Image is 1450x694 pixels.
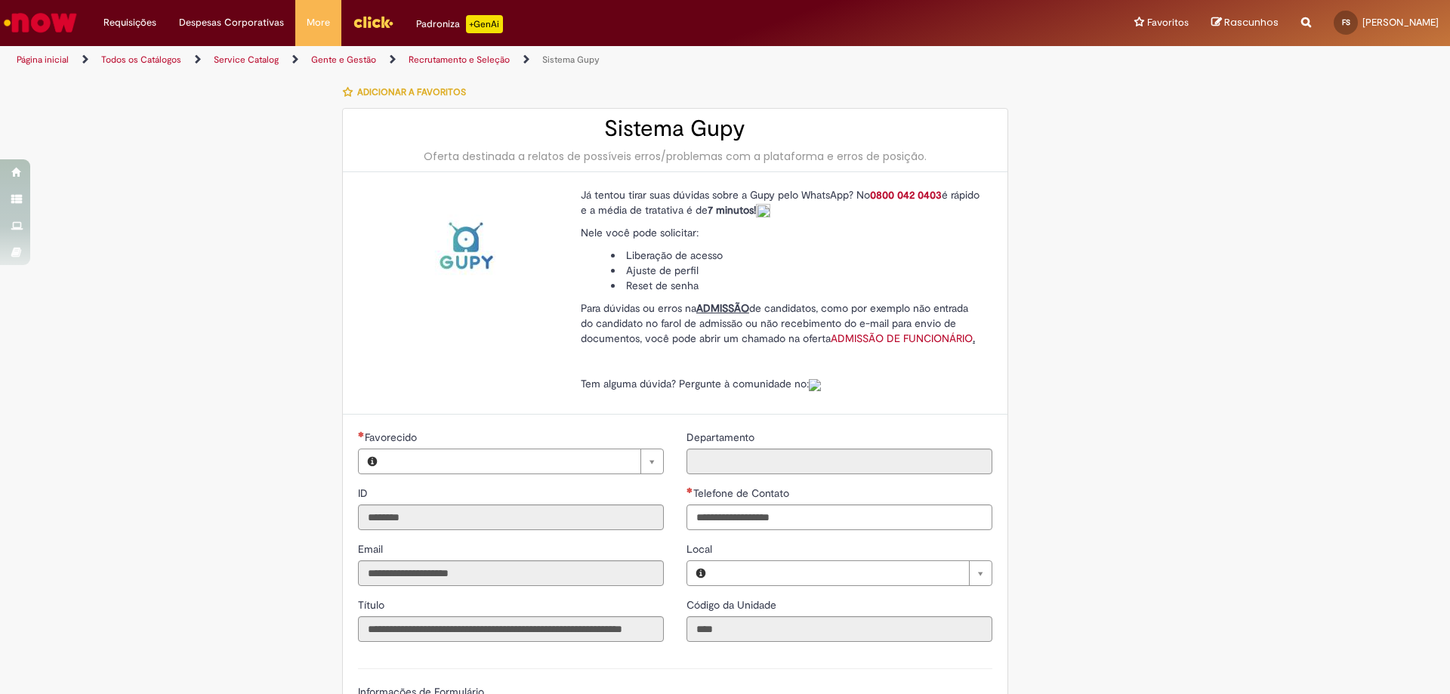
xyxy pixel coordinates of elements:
label: Somente leitura - Departamento [686,430,757,445]
button: Adicionar a Favoritos [342,76,474,108]
label: Somente leitura - Email [358,541,386,557]
input: Código da Unidade [686,616,992,642]
img: click_logo_yellow_360x200.png [353,11,393,33]
p: +GenAi [466,15,503,33]
span: Necessários - Favorecido [365,430,420,444]
span: Local [686,542,715,556]
input: Telefone de Contato [686,504,992,530]
img: sys_attachment.do [756,204,770,217]
label: Somente leitura - Código da Unidade [686,597,779,612]
span: Telefone de Contato [693,486,792,500]
a: Rascunhos [1211,16,1279,30]
input: ID [358,504,664,530]
span: . [973,332,975,345]
span: ADMISSÃO [696,301,749,315]
li: Reset de senha [611,278,981,293]
input: Email [358,560,664,586]
div: Padroniza [416,15,503,33]
span: Somente leitura - ID [358,486,371,500]
a: Service Catalog [214,54,279,66]
p: Nele você pode solicitar: [581,225,981,240]
span: Rascunhos [1224,15,1279,29]
a: 0800 042 0403 [870,188,942,202]
span: Necessários [358,431,365,437]
li: Liberação de acesso [611,248,981,263]
span: Adicionar a Favoritos [357,86,466,98]
label: Somente leitura - ID [358,486,371,501]
img: sys_attachment.do [809,379,821,391]
img: Sistema Gupy [423,202,504,280]
li: Ajuste de perfil [611,263,981,278]
span: FS [1342,17,1350,27]
a: Limpar campo Favorecido [386,449,663,473]
button: Local, Visualizar este registro [687,561,714,585]
a: Limpar campo Local [714,561,992,585]
h2: Sistema Gupy [358,116,992,141]
ul: Trilhas de página [11,46,955,74]
a: Colabora [809,377,821,390]
span: Requisições [103,15,156,30]
span: Somente leitura - Email [358,542,386,556]
p: Já tentou tirar suas dúvidas sobre a Gupy pelo WhatsApp? No é rápido e a média de tratativa é de [581,187,981,218]
span: [PERSON_NAME] [1362,16,1439,29]
img: ServiceNow [2,8,79,38]
a: Sistema Gupy [542,54,600,66]
span: Obrigatório Preenchido [686,487,693,493]
a: Todos os Catálogos [101,54,181,66]
span: More [307,15,330,30]
div: Oferta destinada a relatos de possíveis erros/problemas com a plataforma e erros de posição. [358,149,992,164]
p: Para dúvidas ou erros na de candidatos, como por exemplo não entrada do candidato no farol de adm... [581,301,981,346]
span: Somente leitura - Código da Unidade [686,598,779,612]
a: Página inicial [17,54,69,66]
span: Somente leitura - Título [358,598,387,612]
span: Somente leitura - Departamento [686,430,757,444]
a: Gente e Gestão [311,54,376,66]
a: ADMISSÃO DE FUNCIONÁRIO [831,332,973,345]
input: Departamento [686,449,992,474]
span: Favoritos [1147,15,1189,30]
strong: 7 minutos! [708,203,770,217]
label: Somente leitura - Título [358,597,387,612]
button: Favorecido, Visualizar este registro [359,449,386,473]
a: Recrutamento e Seleção [409,54,510,66]
span: Despesas Corporativas [179,15,284,30]
input: Título [358,616,664,642]
p: Tem alguma dúvida? Pergunte à comunidade no: [581,376,981,391]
